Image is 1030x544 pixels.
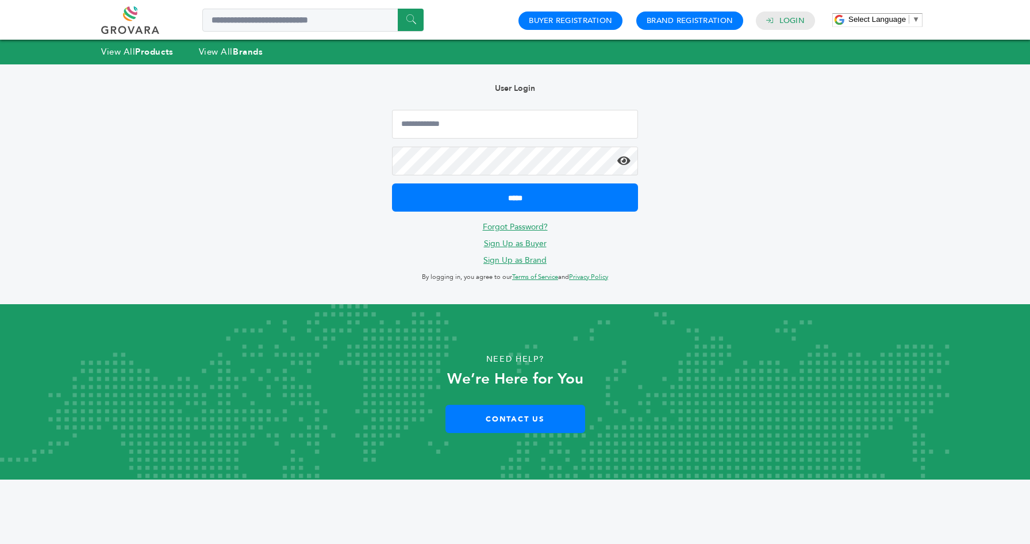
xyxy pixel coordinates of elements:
a: Sign Up as Brand [483,255,547,266]
strong: Brands [233,46,263,58]
a: Contact Us [445,405,585,433]
input: Password [392,147,638,175]
a: Brand Registration [647,16,733,26]
span: Select Language [848,15,906,24]
p: By logging in, you agree to our and [392,270,638,284]
strong: We’re Here for You [447,369,583,389]
a: Forgot Password? [483,221,548,232]
p: Need Help? [52,351,979,368]
input: Search a product or brand... [202,9,424,32]
strong: Products [135,46,173,58]
a: View AllBrands [199,46,263,58]
span: ▼ [912,15,920,24]
b: User Login [495,83,535,94]
a: Privacy Policy [569,273,608,281]
a: Sign Up as Buyer [484,238,547,249]
a: Login [779,16,805,26]
input: Email Address [392,110,638,139]
a: Terms of Service [512,273,558,281]
a: Select Language​ [848,15,920,24]
a: View AllProducts [101,46,174,58]
a: Buyer Registration [529,16,612,26]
